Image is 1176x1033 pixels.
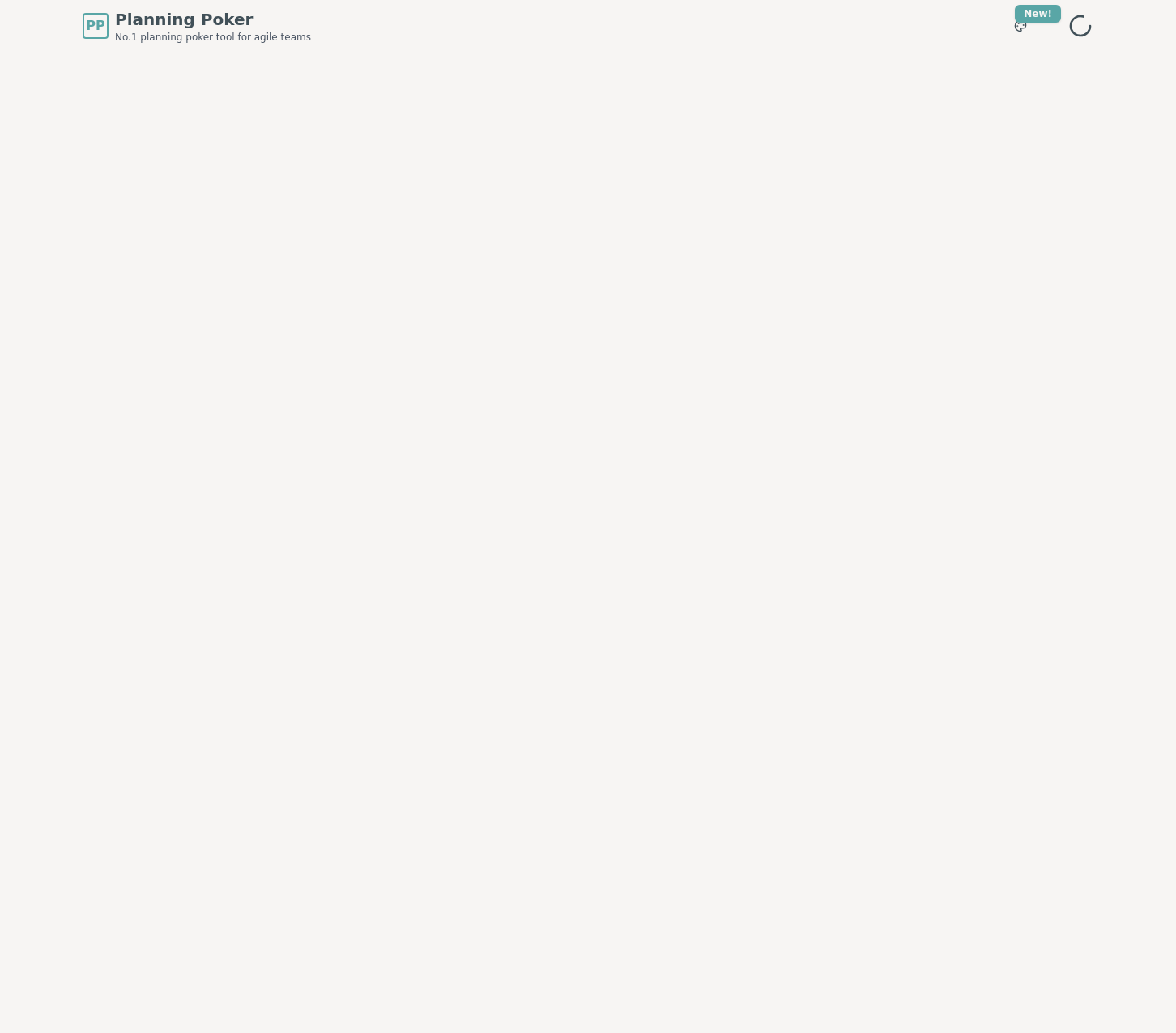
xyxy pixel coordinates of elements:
a: PPPlanning PokerNo.1 planning poker tool for agile teams [83,8,311,44]
span: PP [86,16,104,36]
button: New! [1006,11,1035,40]
span: Planning Poker [115,8,311,31]
span: No.1 planning poker tool for agile teams [115,31,311,44]
div: New! [1015,5,1061,23]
